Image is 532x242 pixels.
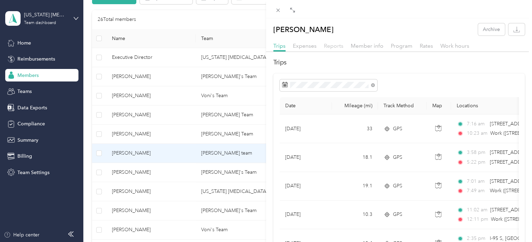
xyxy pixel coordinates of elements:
span: Expenses [293,42,317,49]
td: [DATE] [280,143,332,172]
span: 11:02 am [466,206,487,214]
span: 5:22 pm [466,158,486,166]
th: Mileage (mi) [332,97,378,115]
td: 33 [332,115,378,143]
td: [DATE] [280,201,332,229]
td: 19.1 [332,172,378,201]
span: Work hours [440,42,469,49]
span: 12:11 pm [466,216,488,223]
span: Trips [273,42,286,49]
span: Member info [351,42,383,49]
h2: Trips [273,58,525,67]
span: GPS [393,211,402,218]
td: 18.1 [332,143,378,172]
span: 10:23 am [466,130,487,137]
span: Program [391,42,412,49]
span: Rates [420,42,433,49]
span: 7:01 am [466,178,486,185]
th: Track Method [378,97,427,115]
button: Archive [478,23,505,36]
td: [DATE] [280,115,332,143]
th: Map [427,97,451,115]
span: GPS [393,125,402,133]
td: 10.3 [332,201,378,229]
p: [PERSON_NAME] [273,23,334,36]
iframe: Everlance-gr Chat Button Frame [493,203,532,242]
span: Reports [324,42,343,49]
span: GPS [393,154,402,161]
span: 7:49 am [466,187,486,195]
span: 3:58 pm [466,149,486,156]
td: [DATE] [280,172,332,201]
th: Date [280,97,332,115]
span: GPS [393,182,402,190]
span: 7:16 am [466,120,486,128]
